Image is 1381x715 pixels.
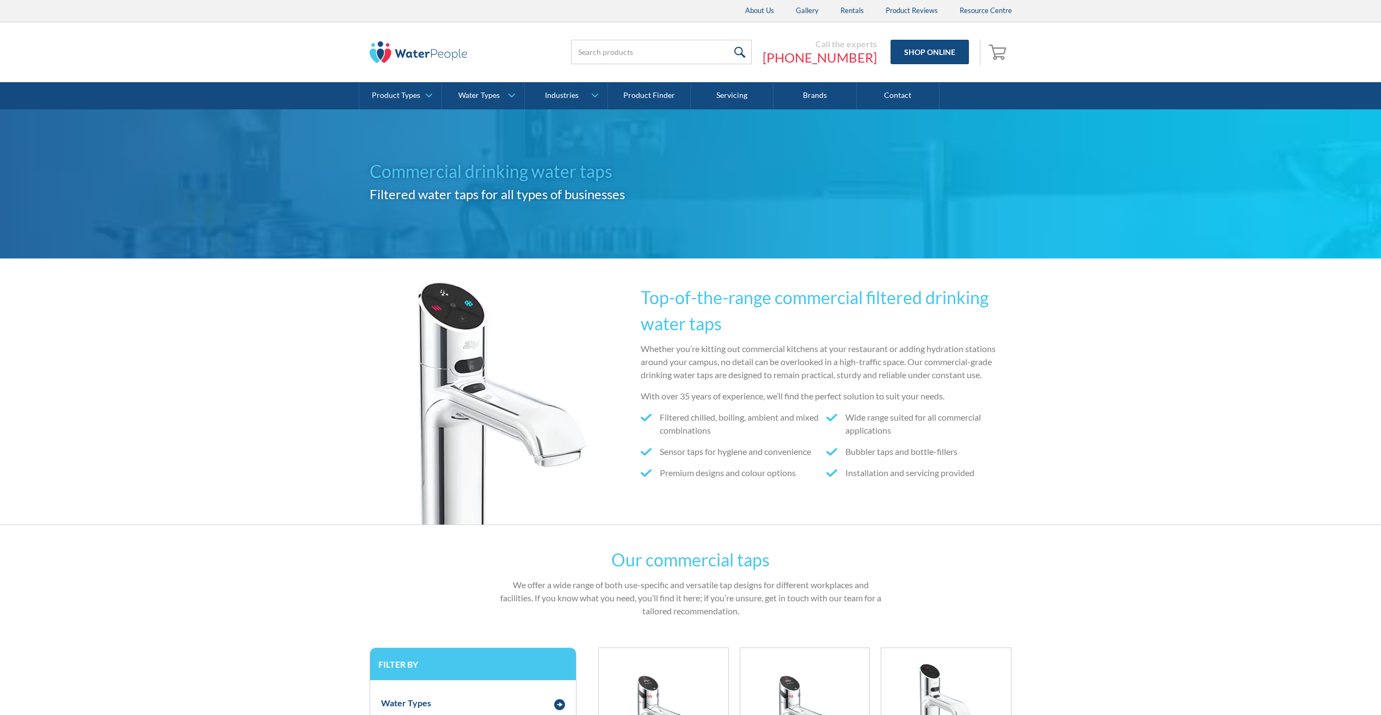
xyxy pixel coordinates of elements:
a: Water Types [442,82,524,109]
img: The Water People [370,41,468,63]
p: We offer a wide range of both use-specific and versatile tap designs for different workplaces and... [498,578,883,618]
input: Search products [571,40,752,64]
a: Contact [857,82,940,109]
a: Product Types [359,82,441,109]
div: Industries [545,91,579,100]
li: Filtered chilled, boiling, ambient and mixed combinations [641,411,826,437]
a: [PHONE_NUMBER] [763,50,877,66]
div: Water Types [458,91,500,100]
li: Premium designs and colour options [641,466,826,479]
a: Brands [774,82,856,109]
img: plumbers [370,280,587,525]
li: Installation and servicing provided [826,466,1012,479]
div: Product Types [372,91,420,100]
a: Open empty cart [986,39,1012,65]
a: Product Finder [608,82,691,109]
a: Shop Online [891,40,969,64]
div: Water Types [381,696,431,710]
a: Servicing [691,82,774,109]
li: Wide range suited for all commercial applications [826,411,1012,437]
img: shopping cart [989,43,1009,60]
h2: Our commercial taps [611,547,770,573]
li: Sensor taps for hygiene and convenience [641,445,826,458]
div: Call the experts [763,39,877,50]
p: Whether you’re kitting out commercial kitchens at your restaurant or adding hydration stations ar... [641,342,1012,381]
h1: Commercial drinking water taps [370,158,691,184]
a: Industries [525,82,607,109]
strong: Filtered water taps for all types of businesses [370,186,625,202]
li: Bubbler taps and bottle-fillers [826,445,1012,458]
p: With over 35 years of experience, we’ll find the perfect solution to suit your needs. [641,390,1012,403]
h3: Filter by [378,659,568,669]
h2: Top-of-the-range commercial filtered drinking water taps [641,285,1012,337]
